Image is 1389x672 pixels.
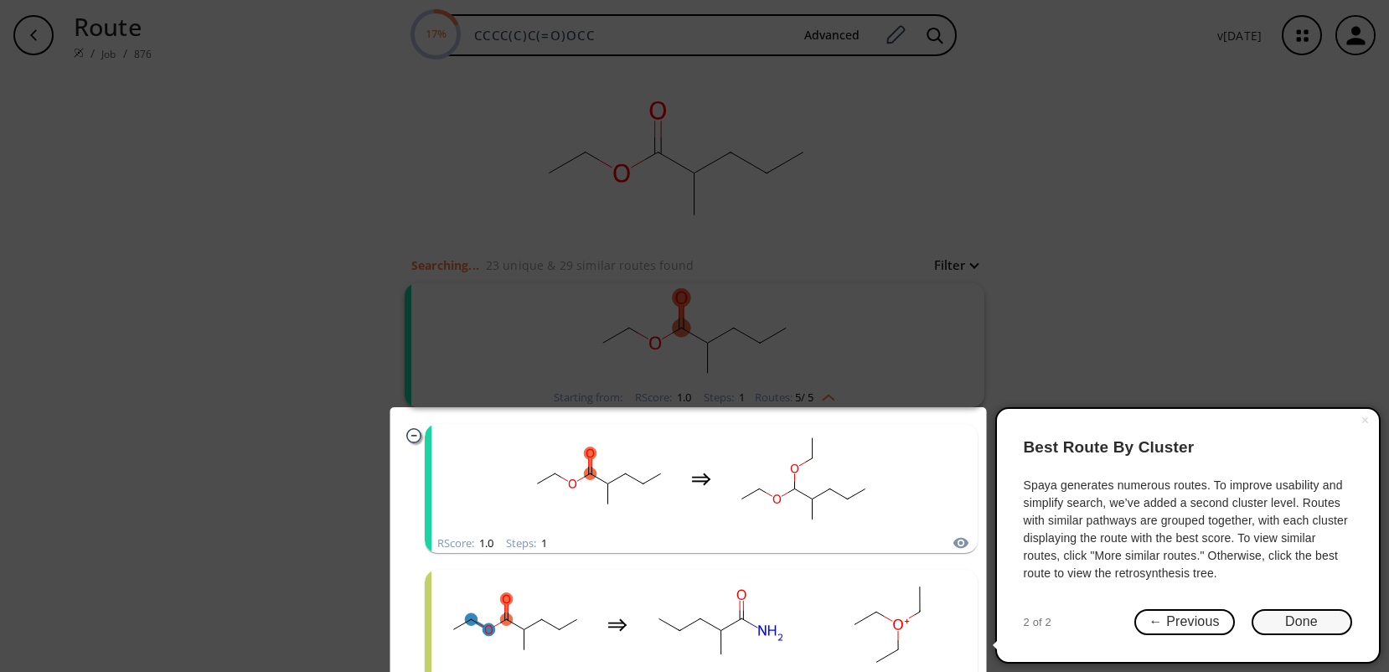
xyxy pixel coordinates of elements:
[1252,609,1352,635] button: Done
[1024,477,1352,582] div: Spaya generates numerous routes. To improve usability and simplify search, we’ve added a second c...
[1134,609,1235,635] button: ← Previous
[1024,422,1352,473] header: Best Route By Cluster
[1024,614,1051,631] span: 2 of 2
[1352,409,1379,432] button: Close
